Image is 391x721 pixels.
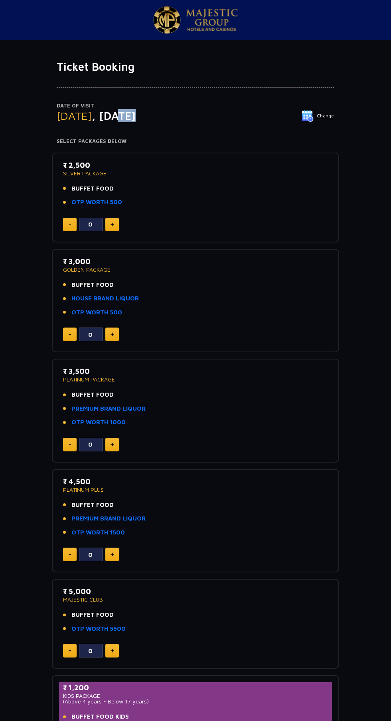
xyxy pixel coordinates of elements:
img: minus [69,554,71,555]
img: minus [69,224,71,225]
p: GOLDEN PACKAGE [63,267,328,272]
img: plus [111,443,114,447]
img: minus [69,444,71,445]
span: BUFFET FOOD [71,610,114,620]
p: Date of Visit [57,102,334,110]
a: OTP WORTH 500 [71,308,122,317]
img: plus [111,332,114,336]
a: OTP WORTH 5500 [71,624,126,634]
p: ₹ 1,200 [63,682,328,693]
span: , [DATE] [92,109,136,122]
p: ₹ 4,500 [63,476,328,487]
span: BUFFET FOOD [71,184,114,193]
p: KIDS PACKAGE [63,693,328,699]
img: Majestic Pride [186,9,238,31]
p: (Above 4 years - Below 17 years) [63,699,328,704]
h4: Select Packages Below [57,138,334,145]
a: HOUSE BRAND LIQUOR [71,294,139,303]
span: BUFFET FOOD [71,501,114,510]
p: MAJESTIC CLUB [63,597,328,602]
a: PREMIUM BRAND LIQUOR [71,404,146,413]
p: ₹ 2,500 [63,160,328,171]
img: minus [69,334,71,335]
img: plus [111,552,114,556]
a: OTP WORTH 500 [71,198,122,207]
p: ₹ 5,000 [63,586,328,597]
img: plus [111,222,114,226]
button: Change [301,109,334,122]
p: PLATINUM PACKAGE [63,377,328,382]
h1: Ticket Booking [57,60,334,73]
p: SILVER PACKAGE [63,171,328,176]
a: OTP WORTH 1500 [71,528,125,537]
a: OTP WORTH 1000 [71,418,126,427]
a: PREMIUM BRAND LIQUOR [71,514,146,523]
img: plus [111,649,114,653]
img: Majestic Pride [153,6,181,34]
p: ₹ 3,500 [63,366,328,377]
p: ₹ 3,000 [63,256,328,267]
p: PLATINUM PLUS [63,487,328,493]
span: BUFFET FOOD [71,390,114,399]
span: BUFFET FOOD [71,280,114,290]
img: minus [69,650,71,651]
span: [DATE] [57,109,92,122]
